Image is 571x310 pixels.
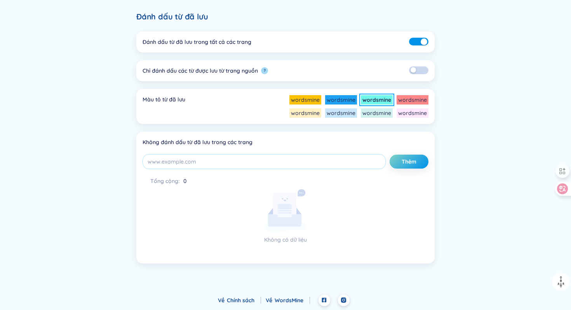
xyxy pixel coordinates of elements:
li: wordsmine [361,108,393,118]
li: wordsmine [325,108,357,118]
li: wordsmine [289,95,321,104]
a: Chính sách [227,297,261,304]
p: Không có dữ liệu [179,235,392,244]
span: 0 [183,178,186,185]
a: WordsMine [275,297,310,304]
div: Không đánh dấu từ đã lưu trong các trang [143,138,428,146]
h6: Đánh dấu từ đã lưu [136,11,435,22]
li: wordsmine [289,108,321,118]
li: wordsmine [361,95,393,104]
button: Thêm [390,155,428,169]
input: www.example.com [143,154,386,169]
li: wordsmine [397,108,428,118]
button: ? [261,67,268,74]
div: Về [266,296,310,305]
div: Đánh dấu từ đã lưu trong tất cả các trang [143,38,251,46]
img: to top [555,276,567,288]
span: Thêm [402,158,416,165]
li: wordsmine [397,95,428,104]
span: Tổng cộng : [150,178,179,185]
li: wordsmine [325,95,357,104]
div: Chỉ đánh dấu các từ được lưu từ trang nguồn [143,66,258,75]
div: Về [218,296,261,305]
div: Màu tô từ đã lưu [143,95,185,118]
